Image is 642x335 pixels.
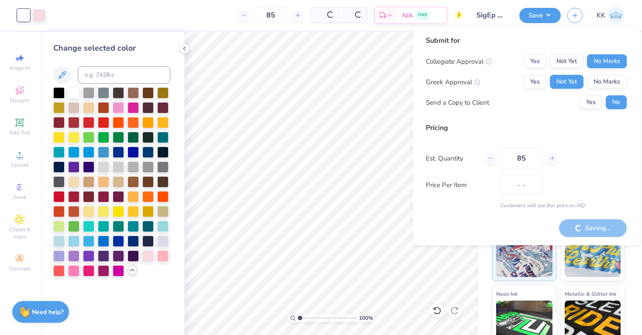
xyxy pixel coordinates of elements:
[587,75,627,89] button: No Marks
[4,226,35,240] span: Clipart & logos
[500,148,542,168] input: – –
[426,123,627,133] div: Pricing
[426,77,480,87] div: Greek Approval
[519,8,561,23] button: Save
[597,10,605,21] span: KK
[496,233,552,277] img: Standard
[565,289,616,298] span: Metallic & Glitter Ink
[470,7,513,24] input: Untitled Design
[550,75,583,89] button: Not Yet
[580,96,602,109] button: Yes
[53,42,170,54] div: Change selected color
[606,96,627,109] button: No
[9,265,30,272] span: Decorate
[565,233,621,277] img: Puff Ink
[524,55,546,68] button: Yes
[426,97,489,107] div: Send a Copy to Client
[426,56,492,66] div: Collegiate Approval
[607,7,625,24] img: Katie Kelly
[359,314,373,322] span: 100 %
[426,202,627,209] div: Customers will see this price on HQ.
[10,97,29,104] span: Designs
[10,65,30,72] span: Image AI
[254,7,288,23] input: – –
[9,129,30,136] span: Add Text
[496,289,518,298] span: Neon Ink
[597,7,625,24] a: KK
[78,66,170,84] input: e.g. 7428 c
[587,55,627,68] button: No Marks
[426,153,478,163] label: Est. Quantity
[426,180,494,190] label: Price Per Item
[32,308,63,316] strong: Need help?
[11,161,28,168] span: Upload
[524,75,546,89] button: Yes
[418,12,427,18] span: FREE
[426,35,627,46] div: Submit for
[402,11,413,20] span: N/A
[550,55,583,68] button: Not Yet
[13,194,27,201] span: Greek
